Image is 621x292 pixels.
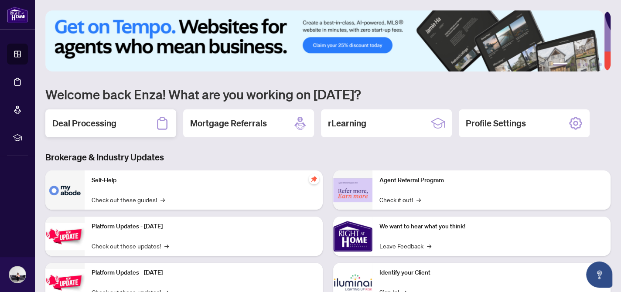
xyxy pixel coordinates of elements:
[584,63,588,66] button: 4
[586,261,612,288] button: Open asap
[92,241,169,251] a: Check out these updates!→
[379,241,431,251] a: Leave Feedback→
[92,222,316,231] p: Platform Updates - [DATE]
[9,266,26,283] img: Profile Icon
[466,117,526,129] h2: Profile Settings
[591,63,595,66] button: 5
[416,195,421,204] span: →
[160,195,165,204] span: →
[92,268,316,278] p: Platform Updates - [DATE]
[190,117,267,129] h2: Mortgage Referrals
[7,7,28,23] img: logo
[309,174,319,184] span: pushpin
[553,63,567,66] button: 1
[598,63,602,66] button: 6
[577,63,581,66] button: 3
[379,222,604,231] p: We want to hear what you think!
[379,176,604,185] p: Agent Referral Program
[45,151,611,163] h3: Brokerage & Industry Updates
[45,170,85,210] img: Self-Help
[164,241,169,251] span: →
[333,217,372,256] img: We want to hear what you think!
[328,117,366,129] h2: rLearning
[427,241,431,251] span: →
[570,63,574,66] button: 2
[52,117,116,129] h2: Deal Processing
[379,195,421,204] a: Check it out!→
[45,86,611,102] h1: Welcome back Enza! What are you working on [DATE]?
[45,223,85,250] img: Platform Updates - July 21, 2025
[45,10,604,71] img: Slide 0
[333,178,372,202] img: Agent Referral Program
[92,176,316,185] p: Self-Help
[92,195,165,204] a: Check out these guides!→
[379,268,604,278] p: Identify your Client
